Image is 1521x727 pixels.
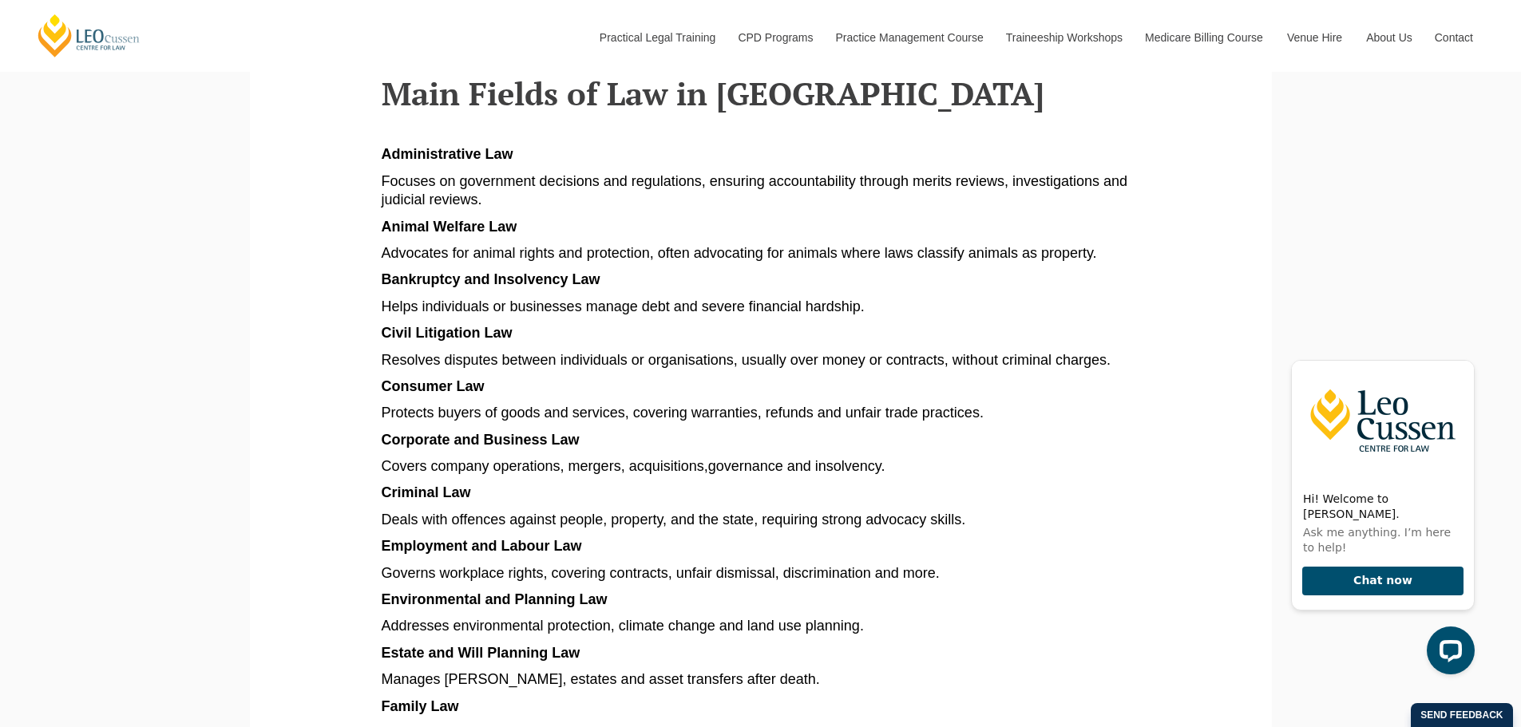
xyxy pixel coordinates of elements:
[588,3,727,72] a: Practical Legal Training
[382,298,865,314] span: Helps individuals or businesses manage debt and severe financial hardship.
[382,245,1097,261] span: Advocates for animal rights and protection, often advocating for animals where laws classify anim...
[824,3,994,72] a: Practice Management Course
[1423,3,1485,72] a: Contact
[382,325,513,341] span: Civil Litigation Law
[1133,3,1275,72] a: Medicare Billing Course
[726,3,823,72] a: CPD Programs
[382,591,608,607] span: Environmental and Planning Law
[382,698,459,714] span: Family Law
[382,352,1111,368] span: Resolves disputes between individuals or organisations, usually over money or contracts, without ...
[994,3,1133,72] a: Traineeship Workshops
[382,618,864,634] span: Addresses environmental protection, climate change and land use planning.
[382,219,517,235] span: Animal Welfare Law
[382,645,580,661] span: Estate and Will Planning Law
[382,458,704,474] span: Covers company operations, mergers, acquisitions
[382,173,1128,207] span: Focuses on government decisions and regulations, ensuring accountability through merits reviews, ...
[708,458,885,474] span: governance and insolvency.
[382,271,600,287] span: Bankruptcy and Insolvency Law
[382,538,582,554] span: Employment and Labour Law
[36,13,142,58] a: [PERSON_NAME] Centre for Law
[382,72,1044,114] span: Main Fields of Law in [GEOGRAPHIC_DATA]
[382,671,820,687] span: Manages [PERSON_NAME], estates and asset transfers after death.
[382,146,513,162] span: Administrative Law
[382,512,966,527] span: Deals with offences against people, property, and the state, requiring strong advocacy skills.
[1275,3,1354,72] a: Venue Hire
[382,484,471,500] span: Criminal Law
[382,432,580,448] span: Corporate and Business Law
[1278,346,1481,687] iframe: LiveChat chat widget
[1354,3,1423,72] a: About Us
[704,458,708,474] span: ,
[382,405,984,421] span: Protects buyers of goods and services, covering warranties, refunds and unfair trade practices.
[382,565,940,581] span: Governs workplace rights, covering contracts, unfair dismissal, discrimination and more.
[382,378,485,394] span: Consumer Law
